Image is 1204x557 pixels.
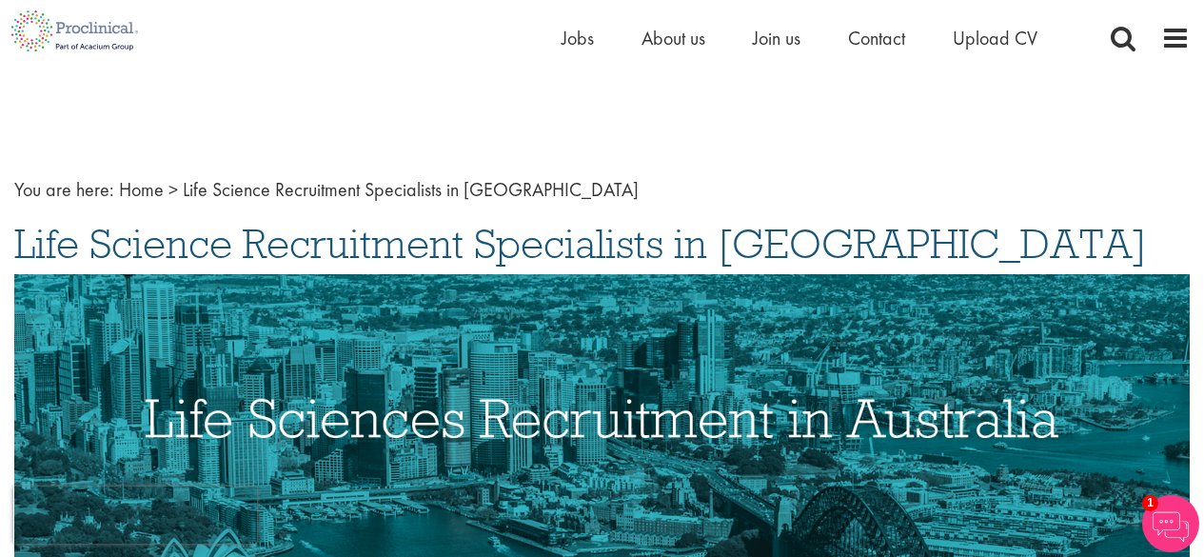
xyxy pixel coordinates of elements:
span: Life Science Recruitment Specialists in [GEOGRAPHIC_DATA] [14,218,1147,269]
a: breadcrumb link [119,177,164,202]
a: About us [641,26,705,50]
a: Jobs [562,26,594,50]
a: Upload CV [953,26,1037,50]
span: > [168,177,178,202]
img: Chatbot [1142,495,1199,552]
span: You are here: [14,177,114,202]
a: Join us [753,26,800,50]
span: 1 [1142,495,1158,511]
iframe: reCAPTCHA [13,487,257,544]
span: Life Science Recruitment Specialists in [GEOGRAPHIC_DATA] [183,177,639,202]
a: Contact [848,26,905,50]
